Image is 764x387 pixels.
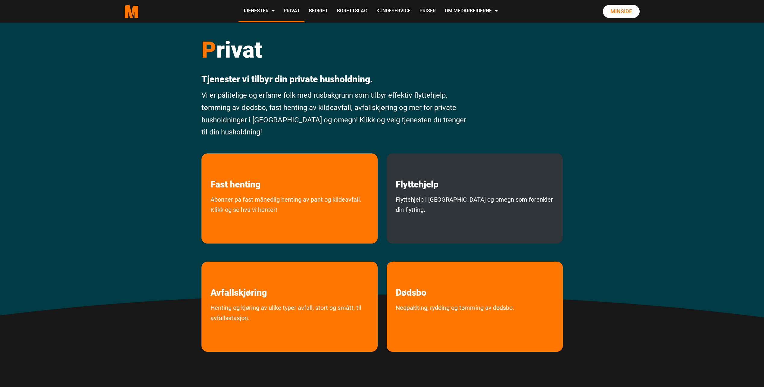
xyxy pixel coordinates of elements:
a: Priser [415,1,440,22]
a: Kundeservice [372,1,415,22]
a: les mer om Dødsbo [387,262,435,298]
a: les mer om Fast henting [201,153,270,190]
a: Minside [603,5,640,18]
a: Abonner på fast månedlig avhenting av pant og kildeavfall. Klikk og se hva vi henter! [201,194,378,241]
a: les mer om Avfallskjøring [201,262,276,298]
a: Bedrift [304,1,332,22]
a: les mer om Flyttehjelp [387,153,447,190]
a: Tjenester [239,1,279,22]
a: Borettslag [332,1,372,22]
a: Nedpakking, rydding og tømming av dødsbo. [387,303,523,338]
h1: rivat [201,36,470,63]
span: P [201,36,216,63]
a: Flyttehjelp i [GEOGRAPHIC_DATA] og omegn som forenkler din flytting. [387,194,563,241]
p: Vi er pålitelige og erfarne folk med rusbakgrunn som tilbyr effektiv flyttehjelp, tømming av døds... [201,89,470,138]
p: Tjenester vi tilbyr din private husholdning. [201,74,470,85]
a: Om Medarbeiderne [440,1,502,22]
a: Henting og kjøring av ulike typer avfall, stort og smått, til avfallsstasjon. [201,303,378,349]
a: Privat [279,1,304,22]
